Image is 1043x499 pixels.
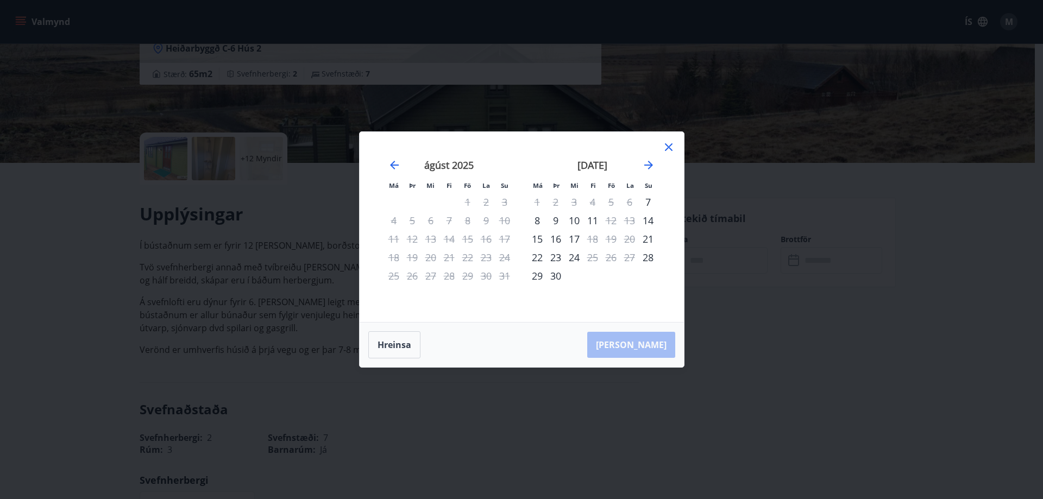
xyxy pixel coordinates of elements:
div: Aðeins innritun í boði [639,248,657,267]
td: Not available. laugardagur, 27. september 2025 [620,248,639,267]
td: Not available. miðvikudagur, 13. ágúst 2025 [422,230,440,248]
div: Aðeins útritun í boði [583,248,602,267]
td: Choose miðvikudagur, 17. september 2025 as your check-in date. It’s available. [565,230,583,248]
td: Not available. föstudagur, 22. ágúst 2025 [458,248,477,267]
td: Not available. þriðjudagur, 2. september 2025 [546,193,565,211]
td: Not available. laugardagur, 2. ágúst 2025 [477,193,495,211]
small: Þr [553,181,560,190]
td: Choose miðvikudagur, 10. september 2025 as your check-in date. It’s available. [565,211,583,230]
td: Not available. mánudagur, 25. ágúst 2025 [385,267,403,285]
td: Not available. föstudagur, 12. september 2025 [602,211,620,230]
small: Má [533,181,543,190]
td: Not available. mánudagur, 4. ágúst 2025 [385,211,403,230]
small: Fö [464,181,471,190]
small: Fi [447,181,452,190]
td: Not available. fimmtudagur, 18. september 2025 [583,230,602,248]
td: Not available. fimmtudagur, 14. ágúst 2025 [440,230,458,248]
div: Aðeins útritun í boði [583,230,602,248]
td: Not available. fimmtudagur, 21. ágúst 2025 [440,248,458,267]
td: Choose þriðjudagur, 9. september 2025 as your check-in date. It’s available. [546,211,565,230]
small: Þr [409,181,416,190]
div: 8 [528,211,546,230]
td: Not available. laugardagur, 30. ágúst 2025 [477,267,495,285]
div: Aðeins innritun í boði [639,193,657,211]
td: Not available. föstudagur, 15. ágúst 2025 [458,230,477,248]
div: 11 [583,211,602,230]
div: 10 [565,211,583,230]
div: 15 [528,230,546,248]
td: Not available. fimmtudagur, 7. ágúst 2025 [440,211,458,230]
div: Aðeins innritun í boði [639,230,657,248]
td: Not available. miðvikudagur, 27. ágúst 2025 [422,267,440,285]
td: Not available. miðvikudagur, 3. september 2025 [565,193,583,211]
td: Not available. fimmtudagur, 25. september 2025 [583,248,602,267]
td: Not available. sunnudagur, 10. ágúst 2025 [495,211,514,230]
td: Not available. þriðjudagur, 26. ágúst 2025 [403,267,422,285]
td: Choose mánudagur, 8. september 2025 as your check-in date. It’s available. [528,211,546,230]
td: Not available. laugardagur, 16. ágúst 2025 [477,230,495,248]
td: Not available. laugardagur, 23. ágúst 2025 [477,248,495,267]
td: Choose fimmtudagur, 11. september 2025 as your check-in date. It’s available. [583,211,602,230]
td: Choose þriðjudagur, 30. september 2025 as your check-in date. It’s available. [546,267,565,285]
td: Not available. mánudagur, 1. september 2025 [528,193,546,211]
td: Not available. föstudagur, 29. ágúst 2025 [458,267,477,285]
td: Choose þriðjudagur, 16. september 2025 as your check-in date. It’s available. [546,230,565,248]
td: Not available. miðvikudagur, 20. ágúst 2025 [422,248,440,267]
div: Aðeins útritun í boði [602,211,620,230]
td: Not available. fimmtudagur, 4. september 2025 [583,193,602,211]
td: Not available. sunnudagur, 24. ágúst 2025 [495,248,514,267]
div: Move backward to switch to the previous month. [388,159,401,172]
td: Not available. þriðjudagur, 19. ágúst 2025 [403,248,422,267]
td: Not available. miðvikudagur, 6. ágúst 2025 [422,211,440,230]
td: Choose mánudagur, 22. september 2025 as your check-in date. It’s available. [528,248,546,267]
td: Choose þriðjudagur, 23. september 2025 as your check-in date. It’s available. [546,248,565,267]
td: Not available. föstudagur, 26. september 2025 [602,248,620,267]
td: Not available. laugardagur, 9. ágúst 2025 [477,211,495,230]
div: 23 [546,248,565,267]
td: Not available. sunnudagur, 3. ágúst 2025 [495,193,514,211]
td: Choose miðvikudagur, 24. september 2025 as your check-in date. It’s available. [565,248,583,267]
small: Su [501,181,508,190]
strong: [DATE] [577,159,607,172]
div: 17 [565,230,583,248]
td: Not available. laugardagur, 13. september 2025 [620,211,639,230]
small: Mi [426,181,435,190]
td: Not available. föstudagur, 8. ágúst 2025 [458,211,477,230]
small: Má [389,181,399,190]
td: Not available. þriðjudagur, 5. ágúst 2025 [403,211,422,230]
button: Hreinsa [368,331,420,358]
div: 16 [546,230,565,248]
td: Choose mánudagur, 29. september 2025 as your check-in date. It’s available. [528,267,546,285]
td: Not available. föstudagur, 5. september 2025 [602,193,620,211]
td: Choose mánudagur, 15. september 2025 as your check-in date. It’s available. [528,230,546,248]
small: Fi [590,181,596,190]
td: Not available. laugardagur, 6. september 2025 [620,193,639,211]
td: Not available. mánudagur, 11. ágúst 2025 [385,230,403,248]
td: Not available. föstudagur, 1. ágúst 2025 [458,193,477,211]
div: 24 [565,248,583,267]
div: Aðeins innritun í boði [639,211,657,230]
small: Su [645,181,652,190]
small: La [626,181,634,190]
td: Choose sunnudagur, 21. september 2025 as your check-in date. It’s available. [639,230,657,248]
div: 30 [546,267,565,285]
div: 9 [546,211,565,230]
div: Move forward to switch to the next month. [642,159,655,172]
td: Not available. laugardagur, 20. september 2025 [620,230,639,248]
td: Not available. sunnudagur, 17. ágúst 2025 [495,230,514,248]
td: Choose sunnudagur, 14. september 2025 as your check-in date. It’s available. [639,211,657,230]
td: Not available. sunnudagur, 31. ágúst 2025 [495,267,514,285]
div: 29 [528,267,546,285]
small: Mi [570,181,579,190]
small: La [482,181,490,190]
div: 22 [528,248,546,267]
td: Choose sunnudagur, 7. september 2025 as your check-in date. It’s available. [639,193,657,211]
td: Not available. fimmtudagur, 28. ágúst 2025 [440,267,458,285]
strong: ágúst 2025 [424,159,474,172]
div: Calendar [373,145,671,309]
td: Not available. þriðjudagur, 12. ágúst 2025 [403,230,422,248]
small: Fö [608,181,615,190]
td: Not available. föstudagur, 19. september 2025 [602,230,620,248]
td: Choose sunnudagur, 28. september 2025 as your check-in date. It’s available. [639,248,657,267]
td: Not available. mánudagur, 18. ágúst 2025 [385,248,403,267]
